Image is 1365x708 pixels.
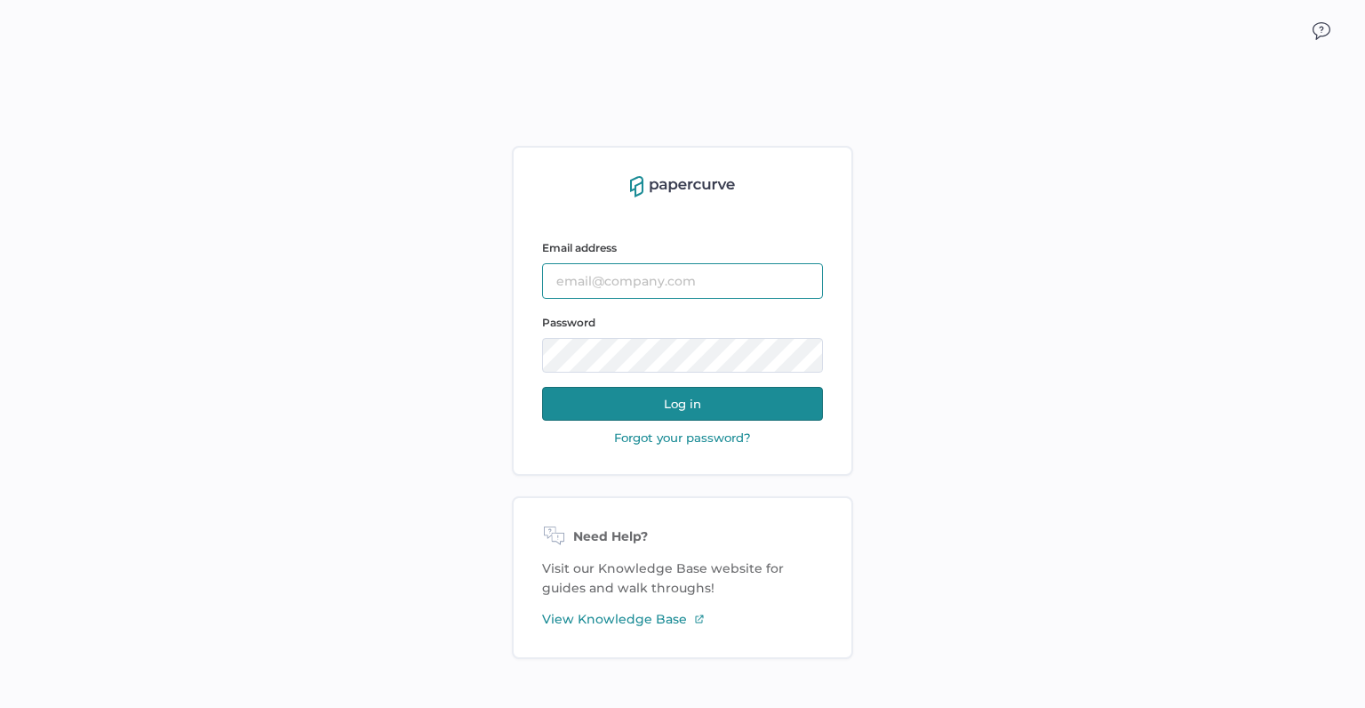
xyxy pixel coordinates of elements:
[542,316,595,329] span: Password
[542,263,823,299] input: email@company.com
[1313,22,1330,40] img: icon_chat.2bd11823.svg
[542,609,687,629] span: View Knowledge Base
[512,496,853,659] div: Visit our Knowledge Base website for guides and walk throughs!
[609,430,756,446] button: Forgot your password?
[542,241,617,254] span: Email address
[694,614,705,624] img: external-link-icon-3.58f4c051.svg
[542,527,566,548] img: need-help-icon.d526b9f7.svg
[630,176,735,197] img: papercurve-logo-colour.7244d18c.svg
[542,387,823,421] button: Log in
[542,527,823,548] div: Need Help?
